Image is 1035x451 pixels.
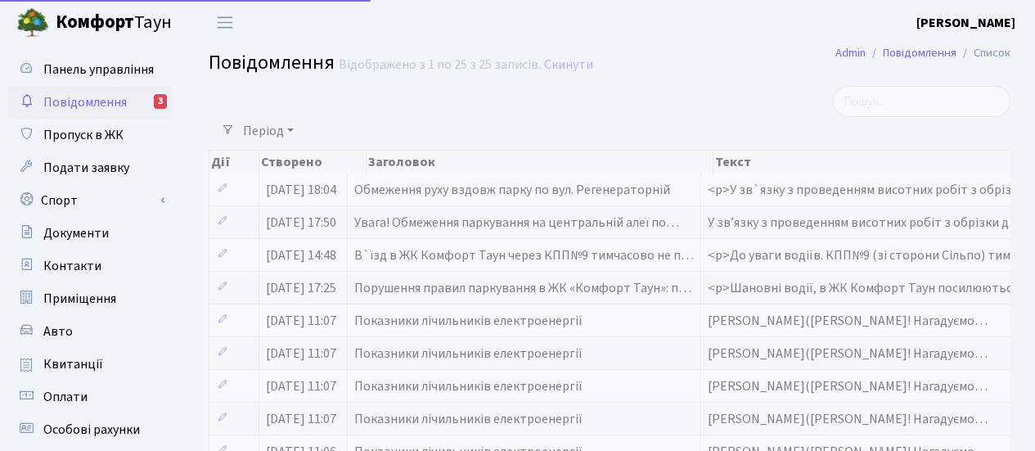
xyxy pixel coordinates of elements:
[8,250,172,282] a: Контакти
[43,322,73,341] span: Авто
[266,312,336,330] span: [DATE] 11:07
[8,151,172,184] a: Подати заявку
[708,214,1022,232] span: У звʼязку з проведенням висотних робіт з обрізки д…
[43,355,103,373] span: Квитанції
[8,217,172,250] a: Документи
[43,290,116,308] span: Приміщення
[354,312,583,330] span: Показники лічильників електроенергії
[43,388,88,406] span: Оплати
[266,377,336,395] span: [DATE] 11:07
[354,246,694,264] span: В`їзд в ЖК Комфорт Таун через КПП№9 тимчасово не п…
[266,345,336,363] span: [DATE] 11:07
[56,9,134,35] b: Комфорт
[266,279,336,297] span: [DATE] 17:25
[266,181,336,199] span: [DATE] 18:04
[266,410,336,428] span: [DATE] 11:07
[339,57,541,73] div: Відображено з 1 по 25 з 25 записів.
[835,44,866,61] a: Admin
[266,246,336,264] span: [DATE] 14:48
[259,151,367,174] th: Створено
[708,312,988,330] span: [PERSON_NAME]([PERSON_NAME]! Нагадуємо…
[8,184,172,217] a: Спорт
[236,117,300,145] a: Період
[833,86,1010,117] input: Пошук...
[916,13,1015,33] a: [PERSON_NAME]
[367,151,713,174] th: Заголовок
[544,57,593,73] a: Скинути
[354,214,679,232] span: Увага! Обмеження паркування на центральній алеї по…
[16,7,49,39] img: logo.png
[43,93,127,111] span: Повідомлення
[354,377,583,395] span: Показники лічильників електроенергії
[811,36,1035,70] nav: breadcrumb
[154,94,167,109] div: 3
[205,9,245,36] button: Переключити навігацію
[708,246,1030,264] span: <p>До уваги водіїв. КПП№9 (зі сторони Сільпо) тимч…
[266,214,336,232] span: [DATE] 17:50
[8,53,172,86] a: Панель управління
[354,181,670,199] span: Обмеження руху вздовж парку по вул. Регенераторній
[43,224,109,242] span: Документи
[43,421,140,439] span: Особові рахунки
[8,348,172,381] a: Квитанції
[956,44,1010,62] li: Список
[8,381,172,413] a: Оплати
[708,410,988,428] span: [PERSON_NAME]([PERSON_NAME]! Нагадуємо…
[354,345,583,363] span: Показники лічильників електроенергії
[43,126,124,144] span: Пропуск в ЖК
[354,279,691,297] span: Порушення правил паркування в ЖК «Комфорт Таун»: п…
[43,159,129,177] span: Подати заявку
[8,282,172,315] a: Приміщення
[209,48,335,77] span: Повідомлення
[708,181,1031,199] span: <p>У зв`язку з проведенням висотних робіт з обрізк…
[56,9,172,37] span: Таун
[43,61,154,79] span: Панель управління
[8,119,172,151] a: Пропуск в ЖК
[43,257,101,275] span: Контакти
[708,345,988,363] span: [PERSON_NAME]([PERSON_NAME]! Нагадуємо…
[354,410,583,428] span: Показники лічильників електроенергії
[209,151,259,174] th: Дії
[916,14,1015,32] b: [PERSON_NAME]
[708,377,988,395] span: [PERSON_NAME]([PERSON_NAME]! Нагадуємо…
[8,86,172,119] a: Повідомлення3
[8,413,172,446] a: Особові рахунки
[8,315,172,348] a: Авто
[883,44,956,61] a: Повідомлення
